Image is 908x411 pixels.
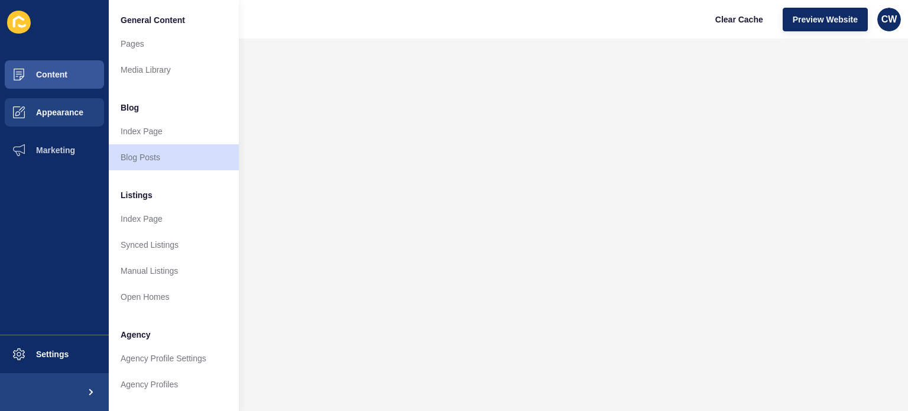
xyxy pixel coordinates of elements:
[109,232,239,258] a: Synced Listings
[109,371,239,397] a: Agency Profiles
[715,14,763,25] span: Clear Cache
[783,8,868,31] button: Preview Website
[121,102,139,114] span: Blog
[109,284,239,310] a: Open Homes
[121,14,185,26] span: General Content
[109,144,239,170] a: Blog Posts
[793,14,858,25] span: Preview Website
[109,206,239,232] a: Index Page
[109,31,239,57] a: Pages
[121,189,153,201] span: Listings
[121,329,151,341] span: Agency
[109,57,239,83] a: Media Library
[705,8,773,31] button: Clear Cache
[109,118,239,144] a: Index Page
[881,14,897,25] span: CW
[109,258,239,284] a: Manual Listings
[109,345,239,371] a: Agency Profile Settings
